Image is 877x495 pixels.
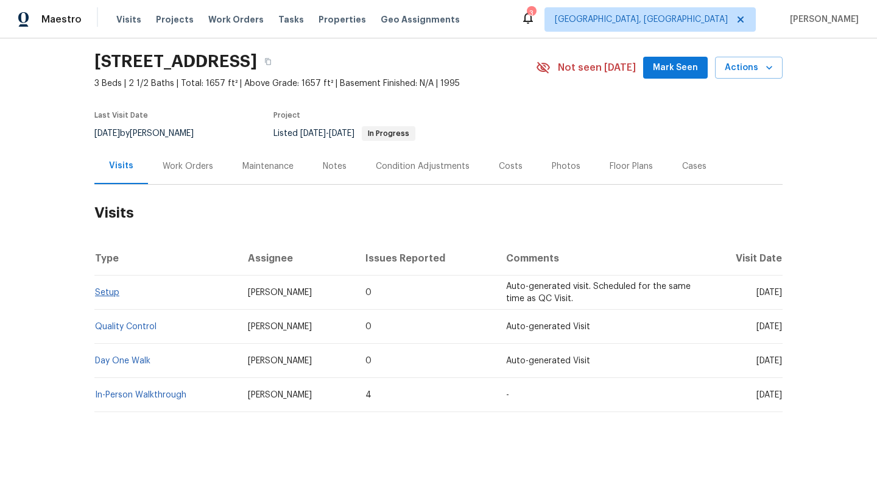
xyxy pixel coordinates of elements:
[109,160,133,172] div: Visits
[496,241,703,276] th: Comments
[643,57,708,79] button: Mark Seen
[41,13,82,26] span: Maestro
[356,241,496,276] th: Issues Reported
[94,126,208,141] div: by [PERSON_NAME]
[365,391,372,399] span: 4
[95,391,186,399] a: In-Person Walkthrough
[682,160,706,173] div: Cases
[242,160,294,173] div: Maintenance
[555,13,728,26] span: [GEOGRAPHIC_DATA], [GEOGRAPHIC_DATA]
[506,391,509,399] span: -
[163,160,213,173] div: Work Orders
[156,13,194,26] span: Projects
[116,13,141,26] span: Visits
[756,391,782,399] span: [DATE]
[238,241,356,276] th: Assignee
[95,322,157,331] a: Quality Control
[248,391,312,399] span: [PERSON_NAME]
[381,13,460,26] span: Geo Assignments
[785,13,859,26] span: [PERSON_NAME]
[725,60,773,76] span: Actions
[300,129,326,138] span: [DATE]
[95,288,119,297] a: Setup
[756,288,782,297] span: [DATE]
[365,322,372,331] span: 0
[257,51,279,73] button: Copy Address
[248,288,312,297] span: [PERSON_NAME]
[95,357,150,365] a: Day One Walk
[756,357,782,365] span: [DATE]
[653,60,698,76] span: Mark Seen
[506,282,691,303] span: Auto-generated visit. Scheduled for the same time as QC Visit.
[94,112,148,119] span: Last Visit Date
[94,241,238,276] th: Type
[527,7,535,20] div: 3
[94,185,783,241] h2: Visits
[278,15,304,24] span: Tasks
[365,288,372,297] span: 0
[248,322,312,331] span: [PERSON_NAME]
[300,129,354,138] span: -
[248,357,312,365] span: [PERSON_NAME]
[506,357,590,365] span: Auto-generated Visit
[208,13,264,26] span: Work Orders
[558,62,636,74] span: Not seen [DATE]
[610,160,653,173] div: Floor Plans
[94,77,536,90] span: 3 Beds | 2 1/2 Baths | Total: 1657 ft² | Above Grade: 1657 ft² | Basement Finished: N/A | 1995
[506,322,590,331] span: Auto-generated Visit
[273,129,415,138] span: Listed
[319,13,366,26] span: Properties
[363,130,414,137] span: In Progress
[499,160,523,173] div: Costs
[323,160,347,173] div: Notes
[94,129,120,138] span: [DATE]
[365,357,372,365] span: 0
[94,55,257,68] h2: [STREET_ADDRESS]
[715,57,783,79] button: Actions
[329,129,354,138] span: [DATE]
[756,322,782,331] span: [DATE]
[552,160,580,173] div: Photos
[376,160,470,173] div: Condition Adjustments
[703,241,783,276] th: Visit Date
[273,112,300,119] span: Project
